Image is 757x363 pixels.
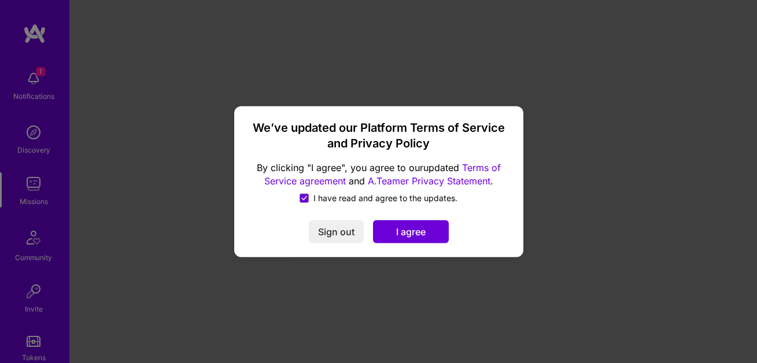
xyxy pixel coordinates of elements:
a: A.Teamer Privacy Statement [368,175,490,186]
a: Terms of Service agreement [264,162,501,187]
button: Sign out [309,220,364,243]
button: I agree [373,220,449,243]
h3: We’ve updated our Platform Terms of Service and Privacy Policy [248,120,509,152]
span: By clicking "I agree", you agree to our updated and . [248,161,509,188]
span: I have read and agree to the updates. [313,192,457,203]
